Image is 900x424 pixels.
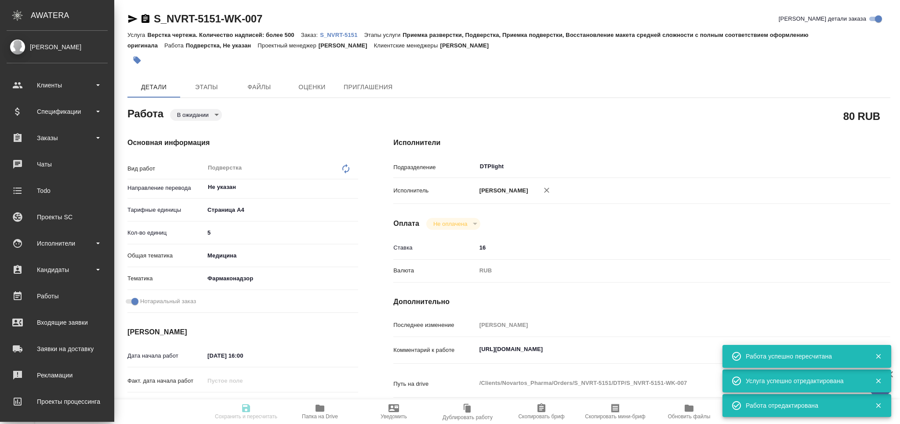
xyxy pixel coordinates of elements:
[746,377,862,385] div: Услуга успешно отредактирована
[7,131,108,145] div: Заказы
[476,186,528,195] p: [PERSON_NAME]
[7,395,108,408] div: Проекты процессинга
[147,32,301,38] p: Верстка чертежа. Количество надписей: более 500
[426,218,480,230] div: В ожидании
[2,153,112,175] a: Чаты
[518,413,564,420] span: Скопировать бриф
[140,297,196,306] span: Нотариальный заказ
[302,413,338,420] span: Папка на Drive
[215,413,277,420] span: Сохранить и пересчитать
[185,82,228,93] span: Этапы
[2,391,112,413] a: Проекты процессинга
[127,14,138,24] button: Скопировать ссылку для ЯМессенджера
[869,352,887,360] button: Закрыть
[668,413,711,420] span: Обновить файлы
[320,32,364,38] p: S_NVRT-5151
[2,338,112,360] a: Заявки на доставку
[443,414,493,420] span: Дублировать работу
[301,32,320,38] p: Заказ:
[431,399,504,424] button: Дублировать работу
[393,163,476,172] p: Подразделение
[127,377,204,385] p: Факт. дата начала работ
[393,380,476,388] p: Путь на drive
[258,42,318,49] p: Проектный менеджер
[238,82,280,93] span: Файлы
[7,290,108,303] div: Работы
[204,271,358,286] div: Фармаконадзор
[353,186,355,188] button: Open
[779,14,866,23] span: [PERSON_NAME] детали заказа
[476,263,849,278] div: RUB
[652,399,726,424] button: Обновить файлы
[585,413,645,420] span: Скопировать мини-бриф
[7,79,108,92] div: Клиенты
[174,111,211,119] button: В ожидании
[140,14,151,24] button: Скопировать ссылку
[476,342,849,357] textarea: [URL][DOMAIN_NAME]
[869,377,887,385] button: Закрыть
[133,82,175,93] span: Детали
[7,316,108,329] div: Входящие заявки
[393,346,476,355] p: Комментарий к работе
[127,32,809,49] p: Приемка разверстки, Подверстка, Приемка подверстки, Восстановление макета средней сложности с пол...
[7,263,108,276] div: Кандидаты
[844,166,846,167] button: Open
[344,82,393,93] span: Приглашения
[127,184,204,192] p: Направление перевода
[127,251,204,260] p: Общая тематика
[204,374,281,387] input: Пустое поле
[127,51,147,70] button: Добавить тэг
[357,399,431,424] button: Уведомить
[283,399,357,424] button: Папка на Drive
[7,237,108,250] div: Исполнители
[537,181,556,200] button: Удалить исполнителя
[431,220,470,228] button: Не оплачена
[393,218,419,229] h4: Оплата
[204,397,281,410] input: ✎ Введи что-нибудь
[127,32,147,38] p: Услуга
[127,352,204,360] p: Дата начала работ
[204,226,358,239] input: ✎ Введи что-нибудь
[204,349,281,362] input: ✎ Введи что-нибудь
[7,210,108,224] div: Проекты SC
[170,109,222,121] div: В ожидании
[154,13,262,25] a: S_NVRT-5151-WK-007
[476,319,849,331] input: Пустое поле
[440,42,495,49] p: [PERSON_NAME]
[843,109,880,123] h2: 80 RUB
[393,138,890,148] h4: Исполнители
[7,158,108,171] div: Чаты
[127,164,204,173] p: Вид работ
[204,248,358,263] div: Медицина
[204,203,358,217] div: Страница А4
[127,228,204,237] p: Кол-во единиц
[746,352,862,361] div: Работа успешно пересчитана
[2,312,112,333] a: Входящие заявки
[476,241,849,254] input: ✎ Введи что-нибудь
[31,7,114,24] div: AWATERA
[2,180,112,202] a: Todo
[291,82,333,93] span: Оценки
[2,364,112,386] a: Рекламации
[869,402,887,410] button: Закрыть
[7,42,108,52] div: [PERSON_NAME]
[127,138,358,148] h4: Основная информация
[374,42,440,49] p: Клиентские менеджеры
[7,105,108,118] div: Спецификации
[164,42,186,49] p: Работа
[7,342,108,355] div: Заявки на доставку
[364,32,403,38] p: Этапы услуги
[393,321,476,330] p: Последнее изменение
[127,105,163,121] h2: Работа
[393,297,890,307] h4: Дополнительно
[381,413,407,420] span: Уведомить
[2,206,112,228] a: Проекты SC
[186,42,258,49] p: Подверстка, Не указан
[320,31,364,38] a: S_NVRT-5151
[127,274,204,283] p: Тематика
[504,399,578,424] button: Скопировать бриф
[393,266,476,275] p: Валюта
[393,186,476,195] p: Исполнитель
[127,327,358,337] h4: [PERSON_NAME]
[7,369,108,382] div: Рекламации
